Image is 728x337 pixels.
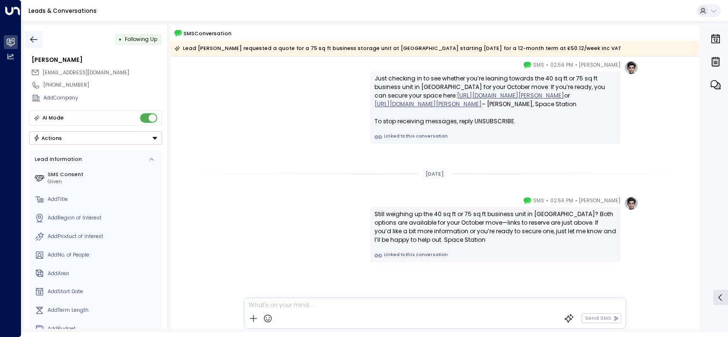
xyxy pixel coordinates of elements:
[43,94,162,102] div: AddCompany
[48,178,159,186] div: Given
[546,196,548,206] span: •
[174,44,621,53] div: Lead [PERSON_NAME] requested a quote for a 75 sq ft business storage unit at [GEOGRAPHIC_DATA] st...
[43,81,162,89] div: [PHONE_NUMBER]
[374,74,616,126] div: Just checking in to see whether you’re leaning towards the 40 sq ft or 75 sq ft business unit in ...
[575,60,577,70] span: •
[48,196,159,203] div: AddTitle
[550,196,573,206] span: 02:56 PM
[33,135,62,141] div: Actions
[32,156,82,163] div: Lead Information
[624,196,638,210] img: profile-logo.png
[550,60,573,70] span: 02:56 PM
[48,270,159,278] div: AddArea
[119,33,122,46] div: •
[533,196,544,206] span: SMS
[374,210,616,244] div: Still weighing up the 40 sq ft or 75 sq ft business unit in [GEOGRAPHIC_DATA]? Both options are a...
[579,60,620,70] span: [PERSON_NAME]
[48,325,159,333] div: AddBudget
[533,60,544,70] span: SMS
[125,36,157,43] span: Following Up
[48,233,159,240] div: AddProduct of Interest
[42,113,64,123] div: AI Mode
[374,252,616,259] a: Linked to this conversation
[579,196,620,206] span: [PERSON_NAME]
[624,60,638,75] img: profile-logo.png
[29,131,162,145] button: Actions
[575,196,577,206] span: •
[48,288,159,296] div: AddStart Date
[546,60,548,70] span: •
[374,133,616,141] a: Linked to this conversation
[48,307,159,314] div: AddTerm Length
[183,30,232,38] span: SMS Conversation
[457,91,564,100] a: [URL][DOMAIN_NAME][PERSON_NAME]
[29,7,97,15] a: Leads & Conversations
[48,171,159,178] label: SMS Consent
[31,56,162,64] div: [PERSON_NAME]
[374,100,482,109] a: [URL][DOMAIN_NAME][PERSON_NAME]
[48,214,159,222] div: AddRegion of Interest
[423,169,447,179] div: [DATE]
[43,69,129,76] span: [EMAIL_ADDRESS][DOMAIN_NAME]
[48,251,159,259] div: AddNo. of People
[29,131,162,145] div: Button group with a nested menu
[43,69,129,77] span: ztresells48@gmail.com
